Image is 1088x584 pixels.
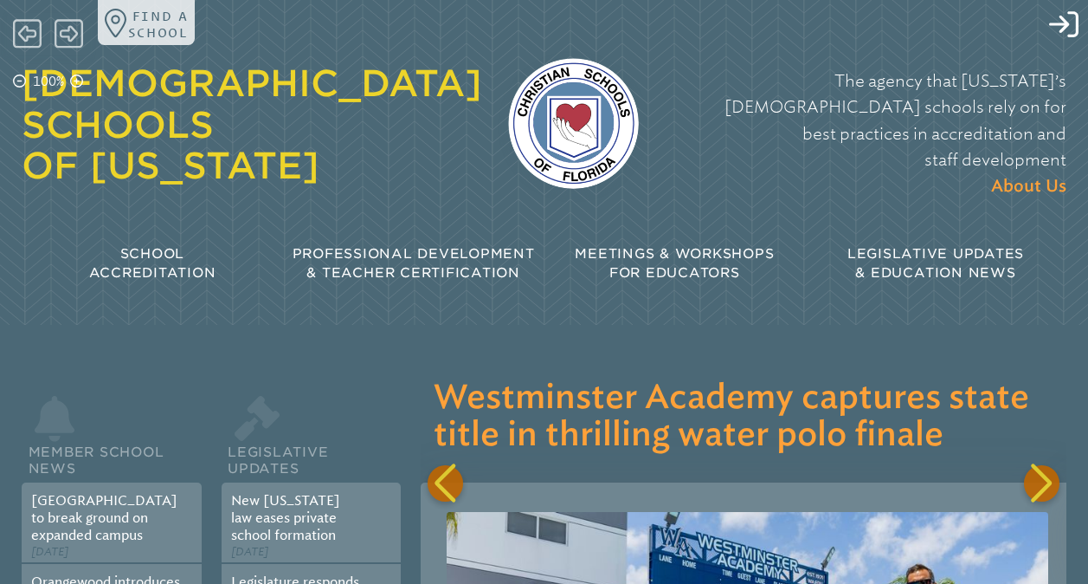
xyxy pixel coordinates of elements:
[22,424,202,483] h2: Member School News
[991,178,1066,195] span: About Us
[724,71,1066,170] span: The agency that [US_STATE]’s [DEMOGRAPHIC_DATA] schools rely on for best practices in accreditati...
[575,246,774,282] span: Meetings & Workshops for Educators
[847,246,1024,282] span: Legislative Updates & Education News
[428,465,463,501] div: Previous slide
[31,545,68,558] span: [DATE]
[231,545,268,558] span: [DATE]
[231,493,340,543] a: New [US_STATE] law eases private school formation
[31,493,177,543] a: [GEOGRAPHIC_DATA] to break ground on expanded campus
[89,246,216,282] span: School Accreditation
[13,17,42,50] span: Back
[222,424,402,483] h2: Legislative Updates
[128,9,188,42] p: Find a school
[55,17,83,50] span: Forward
[293,246,535,282] span: Professional Development & Teacher Certification
[434,380,1061,456] h3: Westminster Academy captures state title in thrilling water polo finale
[1024,465,1059,501] div: Next slide
[29,72,68,92] p: 100%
